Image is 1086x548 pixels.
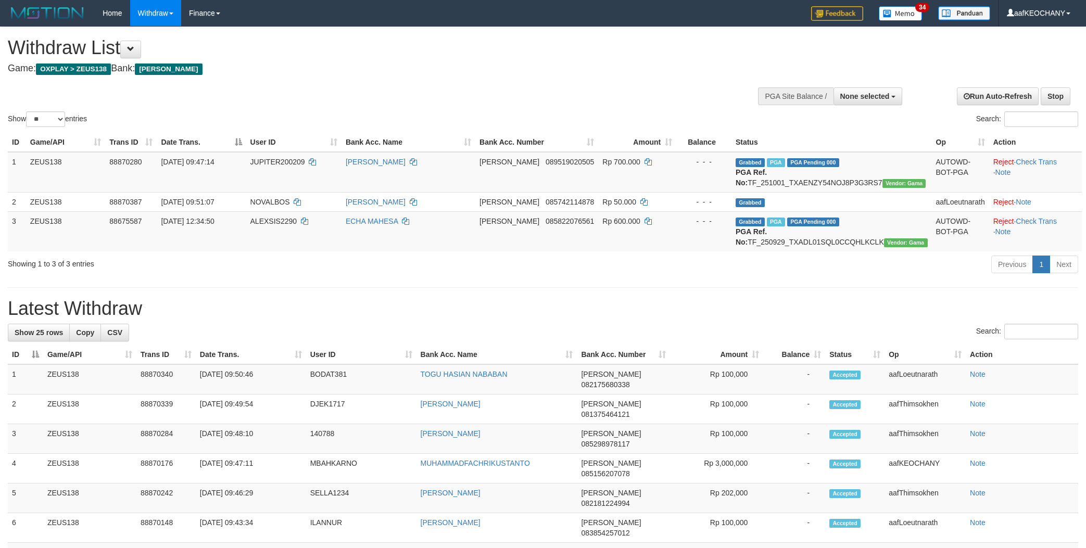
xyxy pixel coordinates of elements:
[976,111,1078,127] label: Search:
[479,198,539,206] span: [PERSON_NAME]
[26,133,105,152] th: Game/API: activate to sort column ascending
[1016,217,1057,225] a: Check Trans
[8,254,445,269] div: Showing 1 to 3 of 3 entries
[829,430,861,439] span: Accepted
[250,217,297,225] span: ALEXSIS2290
[43,364,136,394] td: ZEUS138
[670,364,763,394] td: Rp 100,000
[989,192,1082,211] td: ·
[736,227,767,246] b: PGA Ref. No:
[991,256,1033,273] a: Previous
[970,518,986,527] a: Note
[36,63,111,75] span: OXPLAY > ZEUS138
[196,345,306,364] th: Date Trans.: activate to sort column ascending
[306,454,416,483] td: MBAHKARNO
[136,483,196,513] td: 88870242
[1004,111,1078,127] input: Search:
[829,489,861,498] span: Accepted
[885,364,966,394] td: aafLoeutnarath
[763,513,825,543] td: -
[957,87,1039,105] a: Run Auto-Refresh
[136,454,196,483] td: 88870176
[581,440,629,448] span: Copy 085298978117 to clipboard
[26,111,65,127] select: Showentries
[993,217,1014,225] a: Reject
[196,513,306,543] td: [DATE] 09:43:34
[581,410,629,418] span: Copy 081375464121 to clipboard
[915,3,929,12] span: 34
[250,158,305,166] span: JUPITER200209
[161,158,214,166] span: [DATE] 09:47:14
[8,454,43,483] td: 4
[479,158,539,166] span: [PERSON_NAME]
[109,198,142,206] span: 88870387
[421,518,481,527] a: [PERSON_NAME]
[885,345,966,364] th: Op: activate to sort column ascending
[43,424,136,454] td: ZEUS138
[995,227,1011,236] a: Note
[736,198,765,207] span: Grabbed
[346,217,398,225] a: ECHA MAHESA
[8,483,43,513] td: 5
[976,324,1078,339] label: Search:
[731,152,932,193] td: TF_251001_TXAENZY54NOJ8P3G3RS7
[932,192,989,211] td: aafLoeutnarath
[670,424,763,454] td: Rp 100,000
[8,37,714,58] h1: Withdraw List
[109,217,142,225] span: 88675587
[993,158,1014,166] a: Reject
[136,394,196,424] td: 88870339
[581,518,641,527] span: [PERSON_NAME]
[43,454,136,483] td: ZEUS138
[196,394,306,424] td: [DATE] 09:49:54
[829,519,861,528] span: Accepted
[109,158,142,166] span: 88870280
[758,87,833,105] div: PGA Site Balance /
[736,218,765,226] span: Grabbed
[196,364,306,394] td: [DATE] 09:50:46
[8,152,26,193] td: 1
[763,364,825,394] td: -
[43,513,136,543] td: ZEUS138
[546,217,594,225] span: Copy 085822076561 to clipboard
[787,218,839,226] span: PGA Pending
[346,198,406,206] a: [PERSON_NAME]
[763,394,825,424] td: -
[8,211,26,251] td: 3
[8,324,70,341] a: Show 25 rows
[8,364,43,394] td: 1
[670,483,763,513] td: Rp 202,000
[581,469,629,478] span: Copy 085156207078 to clipboard
[829,400,861,409] span: Accepted
[602,198,636,206] span: Rp 50.000
[825,345,885,364] th: Status: activate to sort column ascending
[736,158,765,167] span: Grabbed
[680,197,727,207] div: - - -
[932,133,989,152] th: Op: activate to sort column ascending
[731,133,932,152] th: Status
[250,198,290,206] span: NOVALBOS
[8,133,26,152] th: ID
[938,6,990,20] img: panduan.png
[829,371,861,379] span: Accepted
[1016,158,1057,166] a: Check Trans
[8,298,1078,319] h1: Latest Withdraw
[1050,256,1078,273] a: Next
[1041,87,1070,105] a: Stop
[479,217,539,225] span: [PERSON_NAME]
[8,111,87,127] label: Show entries
[136,513,196,543] td: 88870148
[970,400,986,408] a: Note
[932,152,989,193] td: AUTOWD-BOT-PGA
[107,328,122,337] span: CSV
[581,429,641,438] span: [PERSON_NAME]
[680,157,727,167] div: - - -
[306,483,416,513] td: SELLA1234
[1016,198,1031,206] a: Note
[43,394,136,424] td: ZEUS138
[602,158,640,166] span: Rp 700.000
[246,133,342,152] th: User ID: activate to sort column ascending
[885,394,966,424] td: aafThimsokhen
[581,400,641,408] span: [PERSON_NAME]
[196,424,306,454] td: [DATE] 09:48:10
